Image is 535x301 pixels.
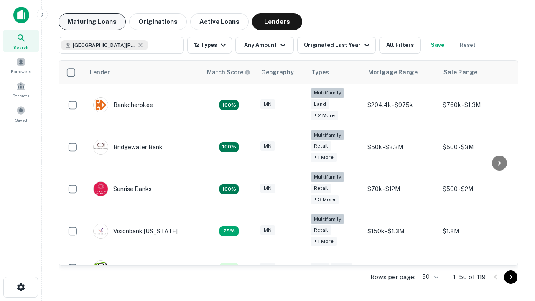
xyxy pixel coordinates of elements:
div: Types [311,67,329,77]
td: $3.1M - $16.1M [363,252,438,284]
img: picture [94,224,108,238]
th: Types [306,61,363,84]
td: $150k - $1.3M [363,210,438,253]
div: Retail [311,184,331,193]
button: Save your search to get updates of matches that match your search criteria. [424,37,451,54]
a: Saved [3,102,39,125]
button: All Filters [379,37,421,54]
div: + 1 more [311,153,337,162]
button: Originations [129,13,187,30]
div: + 2 more [311,111,338,120]
th: Mortgage Range [363,61,438,84]
div: Multifamily [311,214,344,224]
th: Capitalize uses an advanced AI algorithm to match your search with the best lender. The match sco... [202,61,256,84]
a: Borrowers [3,54,39,77]
span: Search [13,44,28,51]
div: MN [260,263,275,272]
button: Originated Last Year [297,37,376,54]
td: $1.8M [438,210,514,253]
button: 12 Types [187,37,232,54]
td: $500 - $2M [438,168,514,210]
p: 1–50 of 119 [453,272,486,282]
img: capitalize-icon.png [13,7,29,23]
div: Bridgewater Bank [93,140,163,155]
div: Matching Properties: 22, hasApolloMatch: undefined [219,142,239,152]
div: Land [311,263,329,272]
div: Sunrise Banks [93,181,152,196]
span: Saved [15,117,27,123]
div: + 1 more [311,237,337,246]
p: Rows per page: [370,272,415,282]
td: $204.4k - $975k [363,84,438,126]
button: Lenders [252,13,302,30]
th: Lender [85,61,202,84]
div: MN [260,99,275,109]
div: Geography [261,67,294,77]
td: $50k - $3.3M [363,126,438,168]
div: 50 [419,271,440,283]
button: Go to next page [504,270,517,284]
img: picture [94,261,108,275]
span: [GEOGRAPHIC_DATA][PERSON_NAME], [GEOGRAPHIC_DATA], [GEOGRAPHIC_DATA] [73,41,135,49]
img: picture [94,140,108,154]
div: Retail [311,141,331,151]
td: $394.7k - $3.6M [438,252,514,284]
div: Lender [90,67,110,77]
button: Reset [454,37,481,54]
span: Borrowers [11,68,31,75]
div: Originated Last Year [304,40,372,50]
div: Multifamily [311,130,344,140]
span: Contacts [13,92,29,99]
div: Retail [331,263,352,272]
a: Contacts [3,78,39,101]
div: Matching Properties: 31, hasApolloMatch: undefined [219,184,239,194]
div: Capitalize uses an advanced AI algorithm to match your search with the best lender. The match sco... [207,68,250,77]
img: picture [94,182,108,196]
div: Retail [311,225,331,235]
img: picture [94,98,108,112]
iframe: Chat Widget [493,207,535,247]
div: Bankcherokee [93,97,153,112]
div: Matching Properties: 13, hasApolloMatch: undefined [219,226,239,236]
td: $760k - $1.3M [438,84,514,126]
button: Active Loans [190,13,249,30]
button: Maturing Loans [59,13,126,30]
a: Search [3,30,39,52]
div: MN [260,141,275,151]
div: Sale Range [443,67,477,77]
div: MN [260,225,275,235]
div: [GEOGRAPHIC_DATA] [93,260,175,275]
th: Geography [256,61,306,84]
h6: Match Score [207,68,249,77]
div: Visionbank [US_STATE] [93,224,178,239]
div: Multifamily [311,172,344,182]
div: Land [311,99,329,109]
div: Multifamily [311,88,344,98]
div: Matching Properties: 10, hasApolloMatch: undefined [219,263,239,273]
div: MN [260,184,275,193]
th: Sale Range [438,61,514,84]
div: Mortgage Range [368,67,418,77]
div: + 3 more [311,195,339,204]
td: $70k - $12M [363,168,438,210]
td: $500 - $3M [438,126,514,168]
div: Matching Properties: 18, hasApolloMatch: undefined [219,100,239,110]
button: Any Amount [235,37,294,54]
